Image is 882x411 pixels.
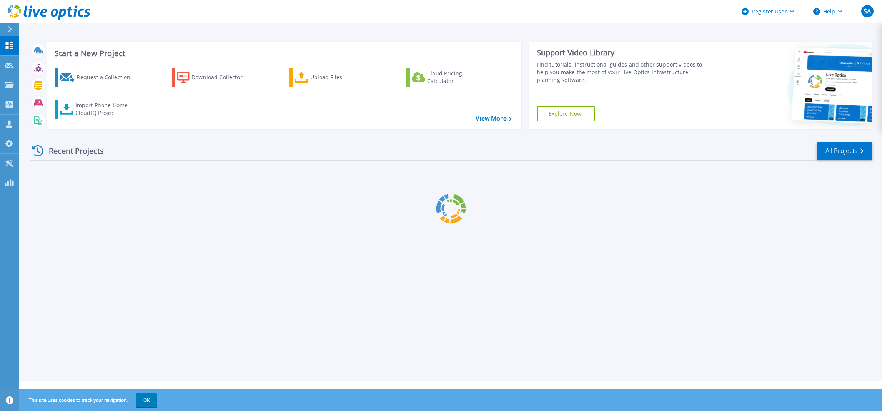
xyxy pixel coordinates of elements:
div: Support Video Library [537,48,714,58]
a: Upload Files [289,68,375,87]
div: Find tutorials, instructional guides and other support videos to help you make the most of your L... [537,61,714,84]
a: Request a Collection [55,68,140,87]
a: Cloud Pricing Calculator [406,68,492,87]
div: Cloud Pricing Calculator [427,70,489,85]
span: This site uses cookies to track your navigation. [21,393,157,407]
div: Import Phone Home CloudIQ Project [75,102,135,117]
span: SA [864,8,871,14]
h3: Start a New Project [55,49,511,58]
a: Download Collector [172,68,258,87]
button: OK [136,393,157,407]
div: Download Collector [191,70,253,85]
div: Recent Projects [30,141,114,160]
div: Upload Files [310,70,372,85]
a: All Projects [817,142,872,160]
a: Explore Now! [537,106,595,121]
div: Request a Collection [77,70,138,85]
a: View More [476,115,511,122]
